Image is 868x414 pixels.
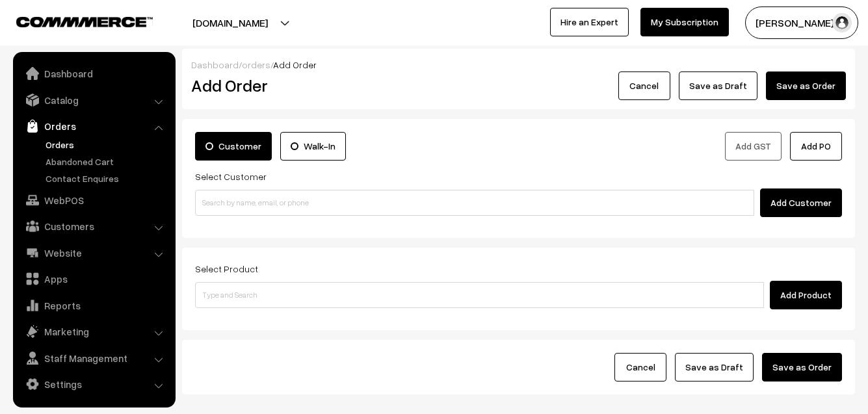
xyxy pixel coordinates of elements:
[147,6,313,39] button: [DOMAIN_NAME]
[195,262,258,276] label: Select Product
[16,267,171,291] a: Apps
[679,71,757,100] button: Save as Draft
[280,132,346,161] label: Walk-In
[618,71,670,100] button: Cancel
[550,8,629,36] a: Hire an Expert
[16,346,171,370] a: Staff Management
[42,138,171,151] a: Orders
[16,17,153,27] img: COMMMERCE
[16,114,171,138] a: Orders
[675,353,754,382] button: Save as Draft
[273,59,317,70] span: Add Order
[16,294,171,317] a: Reports
[16,13,130,29] a: COMMMERCE
[16,241,171,265] a: Website
[614,353,666,382] button: Cancel
[195,132,272,161] label: Customer
[16,62,171,85] a: Dashboard
[191,75,397,96] h2: Add Order
[770,281,842,309] button: Add Product
[760,188,842,217] button: Add Customer
[242,59,270,70] a: orders
[191,58,846,71] div: / /
[195,282,764,308] input: Type and Search
[195,190,754,216] input: Search by name, email, or phone
[191,59,239,70] a: Dashboard
[16,88,171,112] a: Catalog
[16,372,171,396] a: Settings
[790,132,842,161] button: Add PO
[16,214,171,238] a: Customers
[195,170,267,183] label: Select Customer
[762,353,842,382] button: Save as Order
[745,6,858,39] button: [PERSON_NAME] s…
[16,188,171,212] a: WebPOS
[640,8,729,36] a: My Subscription
[832,13,852,32] img: user
[16,320,171,343] a: Marketing
[766,71,846,100] button: Save as Order
[42,155,171,168] a: Abandoned Cart
[725,132,782,161] button: Add GST
[42,172,171,185] a: Contact Enquires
